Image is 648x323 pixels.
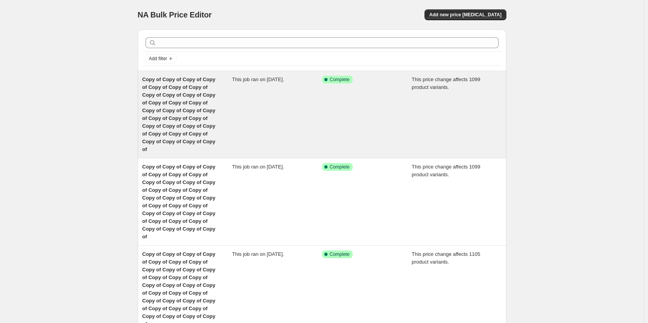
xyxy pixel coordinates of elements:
[232,251,284,257] span: This job ran on [DATE].
[412,164,480,177] span: This price change affects 1099 product variants.
[330,251,350,257] span: Complete
[429,12,501,18] span: Add new price [MEDICAL_DATA]
[412,251,480,265] span: This price change affects 1105 product variants.
[232,76,284,82] span: This job ran on [DATE].
[149,56,167,62] span: Add filter
[330,164,350,170] span: Complete
[138,10,212,19] span: NA Bulk Price Editor
[146,54,177,63] button: Add filter
[142,76,215,152] span: Copy of Copy of Copy of Copy of Copy of Copy of Copy of Copy of Copy of Copy of Copy of Copy of C...
[330,76,350,83] span: Complete
[412,76,480,90] span: This price change affects 1099 product variants.
[142,164,215,240] span: Copy of Copy of Copy of Copy of Copy of Copy of Copy of Copy of Copy of Copy of Copy of Copy of C...
[232,164,284,170] span: This job ran on [DATE].
[424,9,506,20] button: Add new price [MEDICAL_DATA]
